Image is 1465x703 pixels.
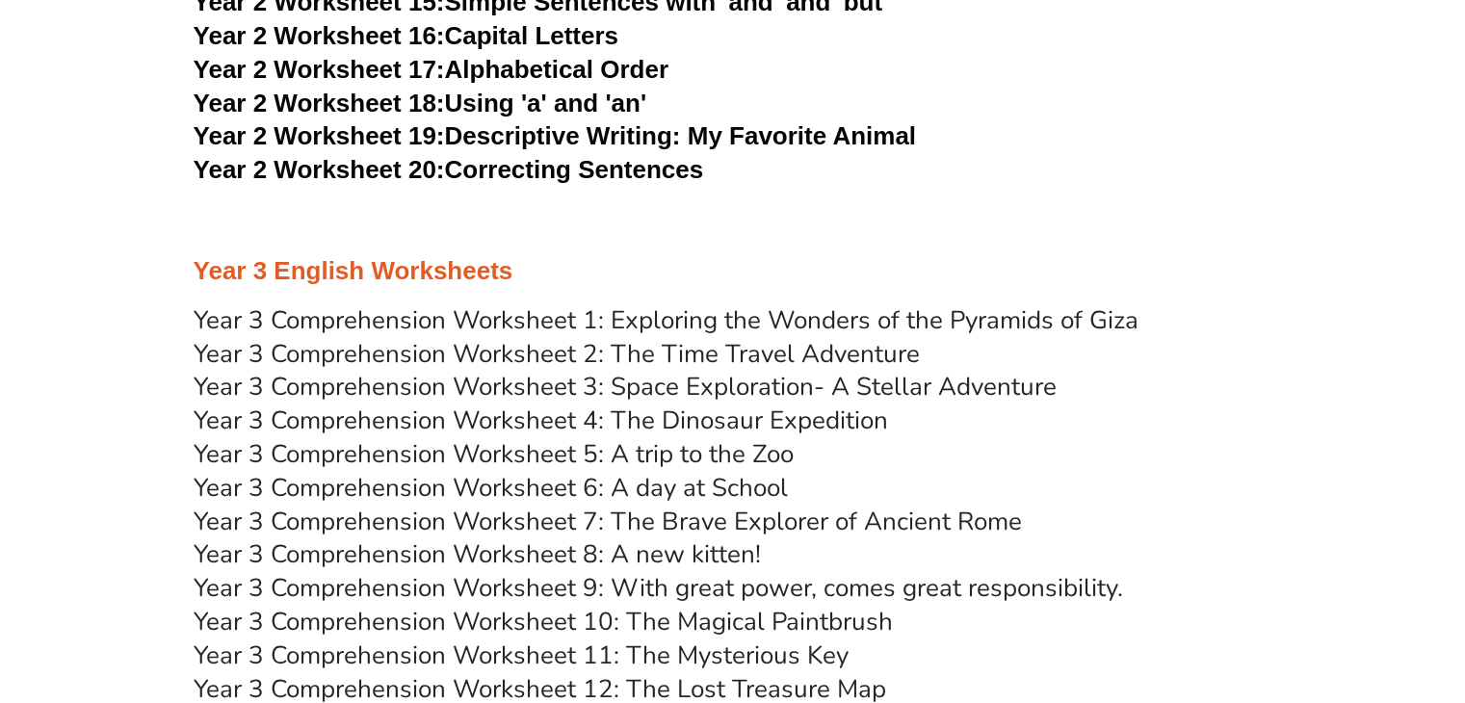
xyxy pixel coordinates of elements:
a: Year 3 Comprehension Worksheet 6: A day at School [194,471,788,505]
a: Year 2 Worksheet 16:Capital Letters [194,21,618,50]
span: Year 2 Worksheet 17: [194,55,445,84]
a: Year 3 Comprehension Worksheet 3: Space Exploration- A Stellar Adventure [194,370,1057,404]
a: Year 3 Comprehension Worksheet 1: Exploring the Wonders of the Pyramids of Giza [194,303,1138,337]
a: Year 3 Comprehension Worksheet 10: The Magical Paintbrush [194,605,893,638]
a: Year 3 Comprehension Worksheet 4: The Dinosaur Expedition [194,404,888,437]
a: Year 3 Comprehension Worksheet 9: With great power, comes great responsibility. [194,571,1123,605]
a: Year 3 Comprehension Worksheet 5: A trip to the Zoo [194,437,794,471]
h3: Year 3 English Worksheets [194,255,1272,288]
a: Year 3 Comprehension Worksheet 8: A new kitten! [194,537,761,571]
a: Year 2 Worksheet 20:Correcting Sentences [194,155,704,184]
span: Year 2 Worksheet 20: [194,155,445,184]
a: Year 3 Comprehension Worksheet 7: The Brave Explorer of Ancient Rome [194,505,1022,538]
span: Year 2 Worksheet 19: [194,121,445,150]
a: Year 2 Worksheet 18:Using 'a' and 'an' [194,89,646,117]
a: Year 2 Worksheet 17:Alphabetical Order [194,55,668,84]
iframe: Chat Widget [1144,486,1465,703]
span: Year 2 Worksheet 18: [194,89,445,117]
span: Year 2 Worksheet 16: [194,21,445,50]
a: Year 3 Comprehension Worksheet 11: The Mysterious Key [194,638,849,672]
a: Year 3 Comprehension Worksheet 2: The Time Travel Adventure [194,337,920,371]
a: Year 2 Worksheet 19:Descriptive Writing: My Favorite Animal [194,121,916,150]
